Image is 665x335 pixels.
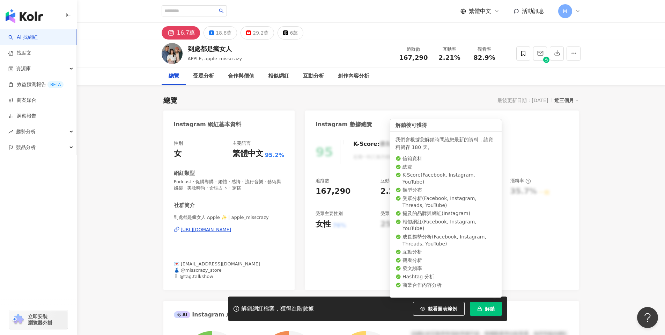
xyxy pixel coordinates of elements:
img: logo [6,9,43,23]
div: 受眾主要年齡 [380,211,408,217]
span: 活動訊息 [522,8,544,14]
li: K-Score ( Facebook, Instagram, YouTube ) [396,172,496,185]
li: 受眾分析 ( Facebook, Instagram, Threads, YouTube ) [396,195,496,209]
div: 女性 [316,219,331,230]
li: 總覽 [396,164,496,171]
span: 解鎖 [485,306,495,312]
button: 16.7萬 [162,26,200,40]
span: 競品分析 [16,140,36,155]
div: 近三個月 [554,96,579,105]
a: 商案媒合 [8,97,36,104]
div: 18.8萬 [216,28,231,38]
div: 解鎖後可獲得 [390,119,502,131]
li: 發文頻率 [396,265,496,272]
div: 追蹤數 [316,178,329,184]
div: 漲粉率 [510,178,531,184]
button: 解鎖 [470,302,502,316]
span: 82.9% [473,54,495,61]
li: 相似網紅 ( Facebook, Instagram, YouTube ) [396,219,496,232]
img: chrome extension [11,314,25,325]
span: 資源庫 [16,61,31,77]
div: 主要語言 [232,140,251,147]
span: 立即安裝 瀏覽器外掛 [28,313,52,326]
div: K-Score : [353,140,398,148]
div: 29.2萬 [253,28,268,38]
button: 觀看圖表範例 [413,302,465,316]
div: 6萬 [290,28,298,38]
div: 到處都是瘋女人 [188,44,242,53]
div: 互動率 [436,46,463,53]
div: 創作內容分析 [338,72,369,80]
div: [URL][DOMAIN_NAME] [181,227,231,233]
span: 💌 [EMAIL_ADDRESS][DOMAIN_NAME] 👗 @misscrazy_store 🎙 @tag.talkshow [174,261,260,279]
div: 相似網紅 [268,72,289,80]
span: 趨勢分析 [16,124,36,140]
a: 找貼文 [8,50,31,57]
a: 效益預測報告BETA [8,81,64,88]
div: 受眾主要性別 [316,211,343,217]
li: 成長趨勢分析 ( Facebook, Instagram, Threads, YouTube ) [396,234,496,247]
div: 我們會根據您解鎖時間給您最新的資料，該資料留存 180 天。 [396,136,496,151]
a: chrome extension立即安裝 瀏覽器外掛 [9,310,68,329]
span: 2.21% [438,54,460,61]
span: APPLE, apple_misscrazy [188,56,242,61]
span: 到處都是瘋女人 Apple ✨ | apple_misscrazy [174,214,285,221]
span: 繁體中文 [469,7,491,15]
div: 16.7萬 [177,28,195,38]
button: 18.8萬 [204,26,237,40]
span: M [563,7,567,15]
div: 2.21% [380,186,407,197]
span: 167,290 [399,54,428,61]
div: 總覽 [169,72,179,80]
div: 互動率 [380,178,401,184]
li: 類型分布 [396,187,496,194]
img: KOL Avatar [162,43,183,64]
li: 商業合作內容分析 [396,281,496,288]
div: 解鎖網紅檔案，獲得進階數據 [241,305,314,313]
div: 167,290 [316,186,350,197]
div: 最後更新日期：[DATE] [497,98,548,103]
a: searchAI 找網紅 [8,34,38,41]
span: search [219,8,224,13]
li: 信箱資料 [396,155,496,162]
div: 合作與價值 [228,72,254,80]
li: 觀看分析 [396,257,496,264]
div: 觀看率 [471,46,498,53]
div: 女 [174,148,182,159]
div: 社群簡介 [174,202,195,209]
div: 互動分析 [303,72,324,80]
span: Podcast · 促購導購 · 婚禮 · 感情 · 流行音樂 · 藝術與娛樂 · 美妝時尚 · 命理占卜 · 穿搭 [174,179,285,191]
div: Instagram 網紅基本資料 [174,121,242,128]
a: [URL][DOMAIN_NAME] [174,227,285,233]
div: 受眾分析 [193,72,214,80]
div: 追蹤數 [399,46,428,53]
div: 繁體中文 [232,148,263,159]
span: rise [8,129,13,134]
span: 95.2% [265,151,285,159]
button: 6萬 [278,26,303,40]
div: 網紅類型 [174,170,195,177]
span: 觀看圖表範例 [428,306,457,312]
div: 性別 [174,140,183,147]
li: 提及的品牌與網紅 ( Instagram ) [396,210,496,217]
a: 洞察報告 [8,113,36,120]
li: Hashtag 分析 [396,273,496,280]
button: 29.2萬 [241,26,274,40]
div: 總覽 [163,95,177,105]
div: Instagram 數據總覽 [316,121,372,128]
li: 互動分析 [396,249,496,256]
